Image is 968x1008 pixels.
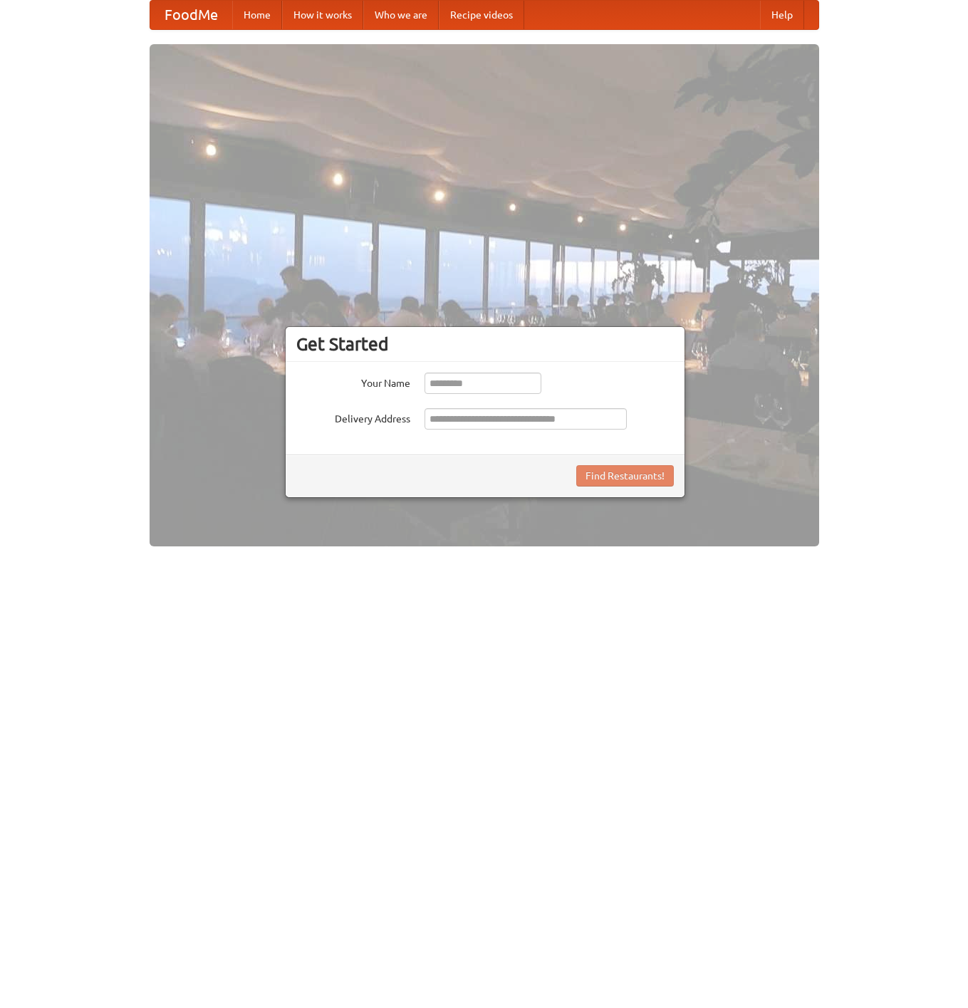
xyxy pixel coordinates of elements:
[296,333,674,355] h3: Get Started
[363,1,439,29] a: Who we are
[232,1,282,29] a: Home
[282,1,363,29] a: How it works
[439,1,524,29] a: Recipe videos
[150,1,232,29] a: FoodMe
[760,1,804,29] a: Help
[296,408,410,426] label: Delivery Address
[576,465,674,487] button: Find Restaurants!
[296,373,410,390] label: Your Name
